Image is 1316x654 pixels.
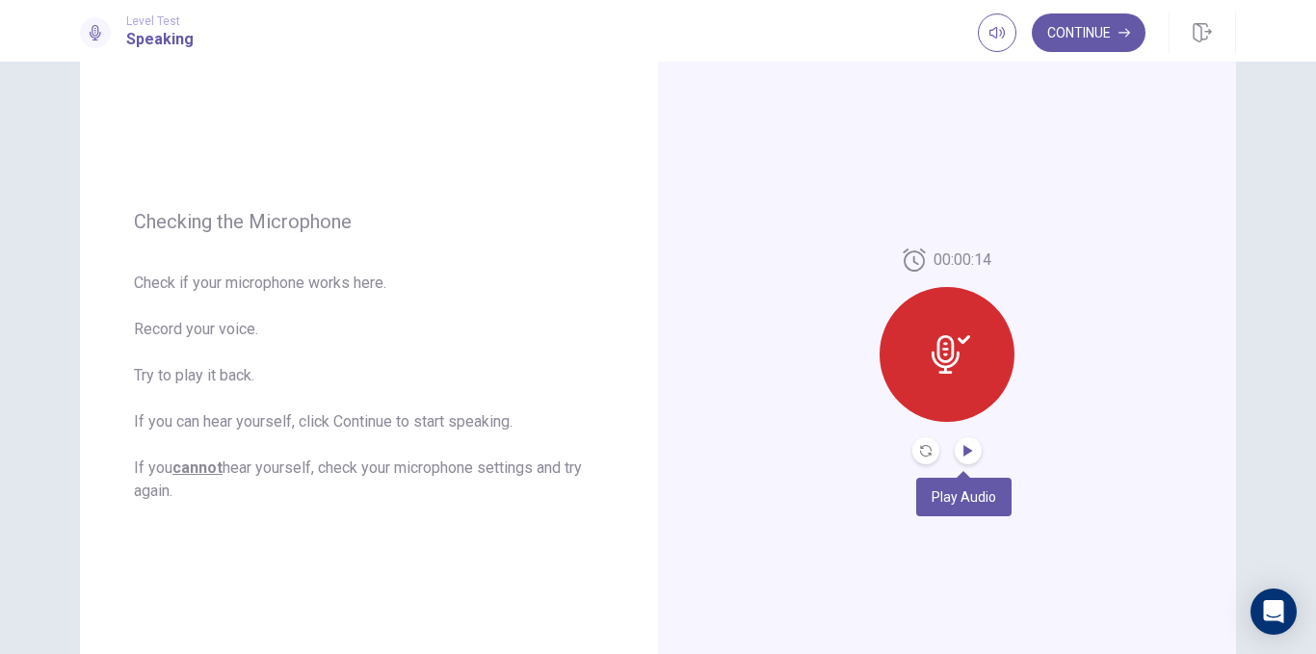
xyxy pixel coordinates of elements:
h1: Speaking [126,28,194,51]
button: Record Again [912,437,939,464]
span: Level Test [126,14,194,28]
div: Open Intercom Messenger [1250,589,1297,635]
span: Check if your microphone works here. Record your voice. Try to play it back. If you can hear your... [134,272,604,503]
div: Play Audio [916,478,1012,516]
button: Continue [1032,13,1145,52]
button: Play Audio [955,437,982,464]
u: cannot [172,458,223,477]
span: Checking the Microphone [134,210,604,233]
span: 00:00:14 [934,249,991,272]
